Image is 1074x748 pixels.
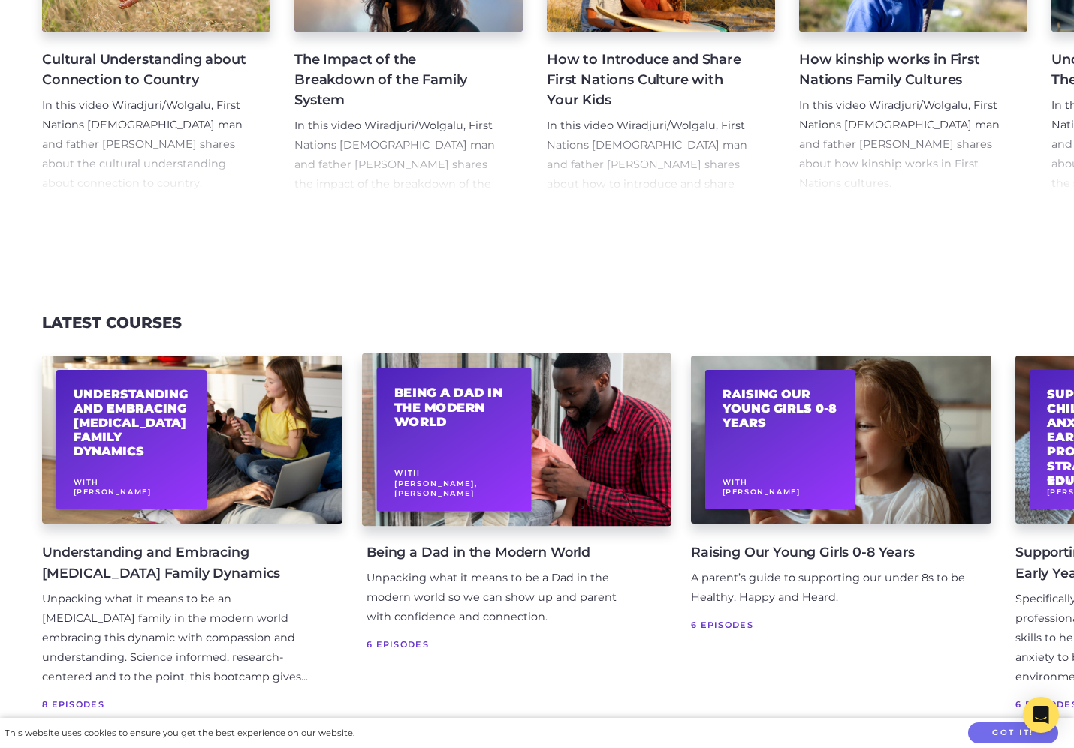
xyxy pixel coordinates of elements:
h4: How kinship works in First Nations Family Cultures [799,50,1003,90]
div: A parent’s guide to supporting our under 8s to be Healthy, Happy and Heard. [691,569,967,608]
p: In this video Wiradjuri/Wolgalu, First Nations [DEMOGRAPHIC_DATA] man and father [PERSON_NAME] sh... [294,116,499,214]
h3: Latest Courses [42,314,182,332]
a: Being a Dad in the Modern World With[PERSON_NAME], [PERSON_NAME] Being a Dad in the Modern World ... [367,356,667,710]
h4: Raising Our Young Girls 0-8 Years [691,542,967,563]
div: Unpacking what it means to be an [MEDICAL_DATA] family in the modern world embracing this dynamic... [42,590,318,687]
p: In this video Wiradjuri/Wolgalu, First Nations [DEMOGRAPHIC_DATA] man and father [PERSON_NAME] sh... [547,116,751,214]
div: Open Intercom Messenger [1023,697,1059,733]
h2: Understanding and Embracing [MEDICAL_DATA] Family Dynamics [74,387,190,459]
span: 8 Episodes [42,697,318,712]
span: [PERSON_NAME] [723,488,801,496]
p: In this video Wiradjuri/Wolgalu, First Nations [DEMOGRAPHIC_DATA] man and father [PERSON_NAME] sh... [42,96,246,194]
span: With [74,478,99,486]
span: [PERSON_NAME], [PERSON_NAME] [394,479,478,497]
h4: Understanding and Embracing [MEDICAL_DATA] Family Dynamics [42,542,318,584]
span: With [723,478,748,486]
span: With [1047,478,1072,486]
div: This website uses cookies to ensure you get the best experience on our website. [5,725,354,741]
h2: Being a Dad in the Modern World [394,385,514,429]
h4: How to Introduce and Share First Nations Culture with Your Kids [547,50,751,110]
p: In this video Wiradjuri/Wolgalu, First Nations [DEMOGRAPHIC_DATA] man and father [PERSON_NAME] sh... [799,96,1003,194]
span: [PERSON_NAME] [74,488,152,496]
span: 6 Episodes [367,637,643,652]
span: With [394,469,421,477]
h2: Raising Our Young Girls 0-8 Years [723,387,839,431]
span: 6 Episodes [691,617,967,632]
div: Unpacking what it means to be a Dad in the modern world so we can show up and parent with confide... [367,569,643,627]
h4: The Impact of the Breakdown of the Family System [294,50,499,110]
a: Understanding and Embracing [MEDICAL_DATA] Family Dynamics With[PERSON_NAME] Understanding and Em... [42,356,342,710]
h4: Cultural Understanding about Connection to Country [42,50,246,90]
h4: Being a Dad in the Modern World [367,542,643,563]
a: Raising Our Young Girls 0-8 Years With[PERSON_NAME] Raising Our Young Girls 0-8 Years A parent’s ... [691,356,991,710]
button: Got it! [968,722,1058,744]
